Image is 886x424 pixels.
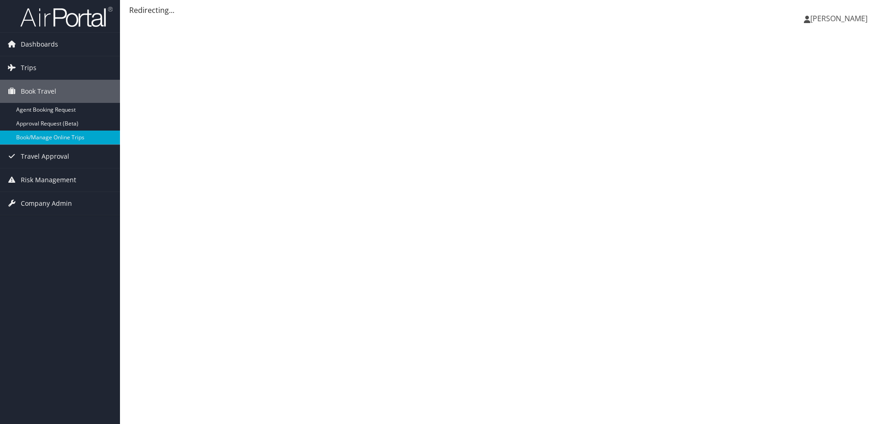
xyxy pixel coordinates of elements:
[21,192,72,215] span: Company Admin
[21,33,58,56] span: Dashboards
[21,80,56,103] span: Book Travel
[21,56,36,79] span: Trips
[20,6,113,28] img: airportal-logo.png
[21,145,69,168] span: Travel Approval
[804,5,877,32] a: [PERSON_NAME]
[810,13,868,24] span: [PERSON_NAME]
[129,5,877,16] div: Redirecting...
[21,168,76,191] span: Risk Management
